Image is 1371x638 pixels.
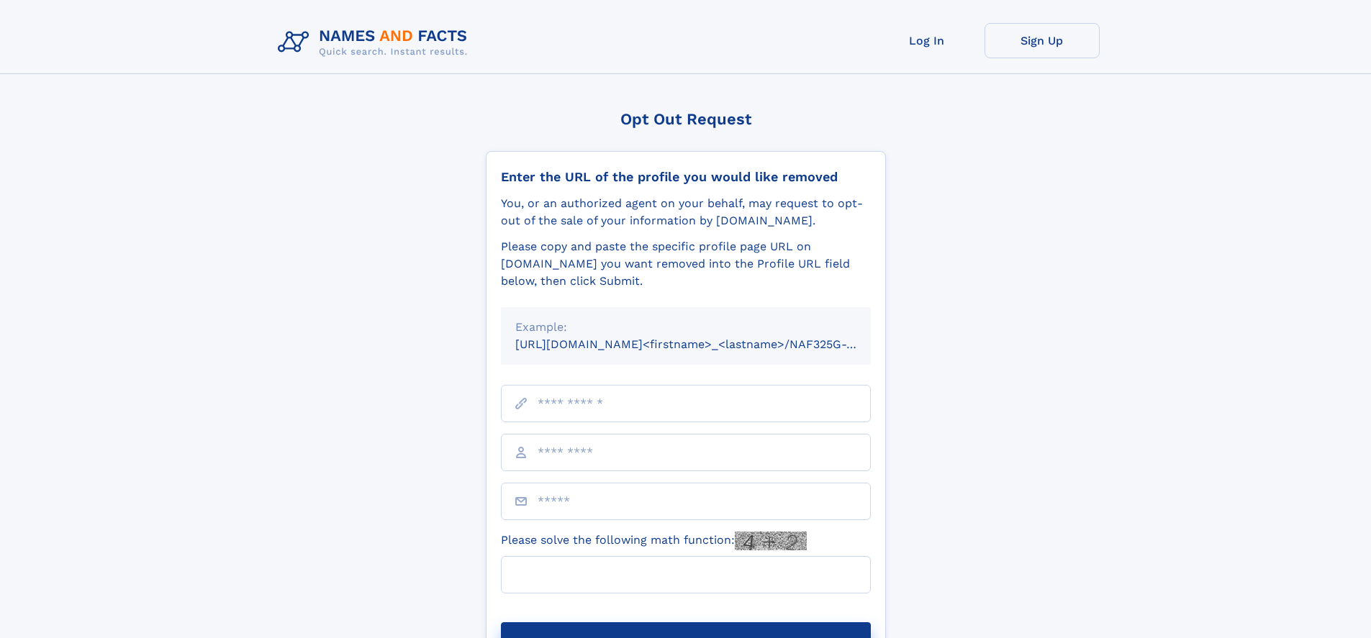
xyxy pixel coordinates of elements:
[501,169,871,185] div: Enter the URL of the profile you would like removed
[272,23,479,62] img: Logo Names and Facts
[515,337,898,351] small: [URL][DOMAIN_NAME]<firstname>_<lastname>/NAF325G-xxxxxxxx
[501,238,871,290] div: Please copy and paste the specific profile page URL on [DOMAIN_NAME] you want removed into the Pr...
[501,532,807,550] label: Please solve the following math function:
[869,23,985,58] a: Log In
[515,319,856,336] div: Example:
[501,195,871,229] div: You, or an authorized agent on your behalf, may request to opt-out of the sale of your informatio...
[985,23,1100,58] a: Sign Up
[486,110,886,128] div: Opt Out Request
